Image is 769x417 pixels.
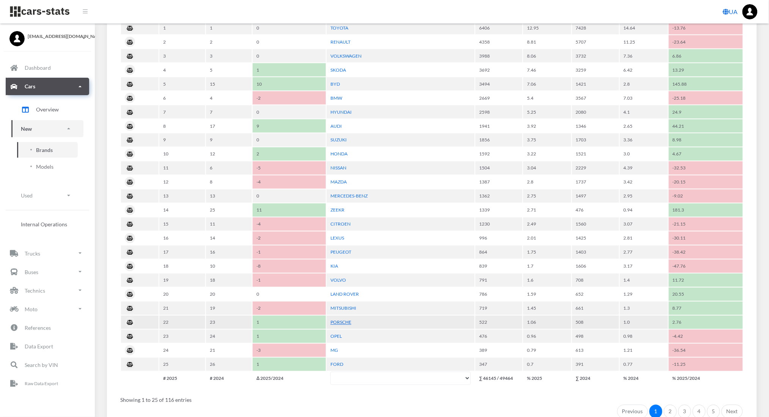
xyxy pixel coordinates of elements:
td: 1.45 [523,302,571,315]
td: 1521 [572,147,619,161]
p: Cars [25,82,35,91]
td: 0 [253,133,326,147]
td: 12 [206,147,252,161]
td: 1 [253,330,326,343]
td: 19 [206,302,252,315]
span: [EMAIL_ADDRESS][DOMAIN_NAME] [28,33,85,40]
td: 6.42 [620,63,668,77]
td: 3.75 [523,133,571,147]
td: 9 [206,133,252,147]
th: ∑ 46145 / 49464 [475,372,522,385]
td: 7 [206,105,252,119]
td: 786 [475,288,522,301]
td: 4.67 [669,147,743,161]
td: 18 [206,274,252,287]
td: 1560 [572,218,619,231]
td: 8.81 [523,35,571,49]
td: 8 [159,119,205,133]
td: -4.42 [669,330,743,343]
td: 2.77 [620,246,668,259]
a: VOLKSWAGEN [330,53,362,59]
p: Used [21,191,33,200]
td: 2669 [475,91,522,105]
td: 9 [159,133,205,147]
p: Data Export [25,342,53,351]
td: -32.53 [669,161,743,175]
td: 7 [159,105,205,119]
td: 3.42 [620,176,668,189]
td: 3 [159,49,205,63]
td: 3692 [475,63,522,77]
td: 1230 [475,218,522,231]
td: 2.75 [523,190,571,203]
td: 522 [475,316,522,329]
td: 3.92 [523,119,571,133]
td: 21 [159,302,205,315]
td: 20 [159,288,205,301]
td: -11.25 [669,358,743,371]
td: 10 [206,260,252,273]
td: 0.98 [620,330,668,343]
td: 1 [253,316,326,329]
td: -9.02 [669,190,743,203]
td: -38.42 [669,246,743,259]
td: 389 [475,344,522,357]
a: OPEL [330,334,342,339]
td: 11.25 [620,35,668,49]
span: Models [36,163,53,171]
td: 5.25 [523,105,571,119]
td: 1 [206,21,252,34]
td: 3494 [475,77,522,91]
td: 17 [159,246,205,259]
p: Raw Data Export [25,379,58,388]
td: 9 [253,119,326,133]
td: 719 [475,302,522,315]
td: -47.76 [669,260,743,273]
td: 2598 [475,105,522,119]
td: 13 [206,190,252,203]
td: 0.79 [523,344,571,357]
td: 996 [475,232,522,245]
td: 3732 [572,49,619,63]
a: VOLVO [330,277,346,283]
p: Buses [25,267,38,277]
td: 3.0 [620,147,668,161]
a: Moto [6,300,89,318]
td: 2 [159,35,205,49]
td: 7.06 [523,77,571,91]
a: Internal Operations [11,216,83,232]
td: 864 [475,246,522,259]
img: ... [742,4,758,19]
td: 1339 [475,204,522,217]
a: HONDA [330,151,348,157]
td: 1.0 [620,316,668,329]
td: 2.76 [669,316,743,329]
td: 16 [159,232,205,245]
td: 2.95 [620,190,668,203]
td: 2.8 [620,77,668,91]
td: -2 [253,302,326,315]
td: 0 [253,190,326,203]
td: -1 [253,246,326,259]
td: 44.21 [669,119,743,133]
a: AUDI [330,123,342,129]
td: 1425 [572,232,619,245]
td: 7428 [572,21,619,34]
td: 11 [253,204,326,217]
p: New [21,124,32,133]
td: 0 [253,49,326,63]
td: -2 [253,232,326,245]
td: 1.6 [523,274,571,287]
a: Cars [6,78,89,95]
p: Trucks [25,249,40,258]
a: PORSCHE [330,320,351,325]
td: 1504 [475,161,522,175]
td: 0 [253,21,326,34]
td: 1403 [572,246,619,259]
td: 7.46 [523,63,571,77]
td: 14 [159,204,205,217]
td: 1941 [475,119,522,133]
td: 1.7 [523,260,571,273]
td: 3.07 [620,218,668,231]
td: 4 [159,63,205,77]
